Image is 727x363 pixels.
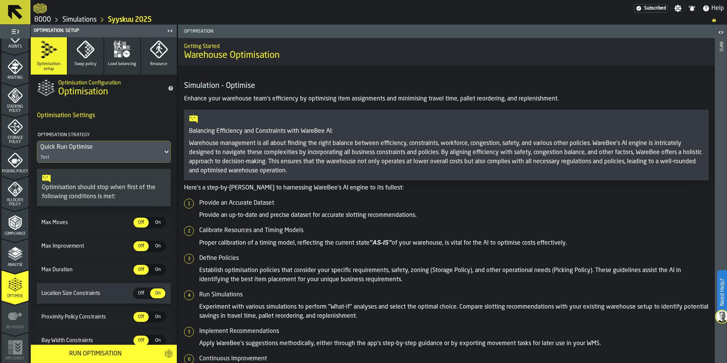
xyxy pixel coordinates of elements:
a: link-to-/wh/i/b2e041e4-2753-4086-a82a-958e8abdd2c7 [34,16,51,24]
label: button-toggle-Settings [671,5,685,12]
li: menu Storage Policy [2,114,29,145]
span: On [152,243,164,250]
li: menu Allocate Policy [2,177,29,207]
header: Info [715,25,727,363]
span: Analyse [2,263,29,267]
label: button-switch-multi-On [149,311,166,323]
a: logo-header [33,2,47,15]
li: menu Re-assign [2,301,29,332]
p: Proper calibration of a timing model, reflecting the current state of your warehouse, is vital fo... [199,238,709,248]
div: thumb [150,241,165,251]
span: Location Size Constraints [40,290,133,296]
span: Off [135,290,147,297]
p: Balancing Efficiency and Constraints with WareBee AI: [189,127,704,136]
div: thumb [133,288,149,298]
span: Max Moves [40,220,133,226]
h5: Define Policies [199,254,709,263]
span: Optimisation: Setup [34,28,79,33]
label: button-toggle-Help [699,4,727,13]
div: thumb [133,336,149,345]
div: thumb [150,288,165,298]
span: Warehouse Optimisation [184,49,279,62]
h5: Provide an Accurate Dataset [199,199,709,208]
h4: Optimisation Strategy [37,129,169,141]
span: Max Duration [40,267,133,273]
span: Optimisation [58,86,108,98]
label: button-switch-multi-Off [133,217,149,228]
li: menu Picking Policy [2,145,29,176]
div: title-Optimisation [31,75,177,102]
div: thumb [133,218,149,228]
li: menu Optimise [2,270,29,301]
span: Re-assign [2,325,29,330]
h4: Simulation - Optimise [184,81,709,91]
span: On [152,337,164,344]
label: button-switch-multi-On [149,288,166,299]
div: thumb [150,312,165,322]
li: menu Implement [2,333,29,363]
p: Warehouse management is all about finding the right balance between efficiency, constraints, work... [189,139,704,175]
a: link-to-/wh/i/b2e041e4-2753-4086-a82a-958e8abdd2c7 [62,16,97,24]
label: Need Help? [718,271,726,314]
h2: Sub Title [58,78,162,86]
span: Max Improvement [40,243,133,249]
label: button-switch-multi-Off [133,288,149,299]
div: DropdownMenuValue-1 [40,143,160,152]
button: button- [160,345,177,363]
span: On [152,219,164,226]
span: Swap policy [75,62,97,67]
button: button-Run Optimisation [31,345,160,363]
div: Optimisation should stop when first of the following conditions is met: [42,183,166,201]
em: "AS-IS" [370,239,392,246]
label: button-toggle-Toggle Full Menu [2,26,29,37]
label: button-toggle-Close me [165,26,175,35]
span: Off [135,337,147,344]
div: Run Optimisation [35,349,155,358]
span: Stacking Policy [2,105,29,113]
span: Allocate Policy [2,198,29,207]
label: button-toggle-Notifications [685,5,699,12]
label: button-switch-multi-Off [133,264,149,275]
div: Test [40,155,49,160]
div: thumb [133,265,149,275]
p: Apply WareBee's suggestions methodically, either through the app's step-by-step guidance or by ex... [199,339,709,348]
span: Compliance [2,232,29,236]
span: Off [135,243,147,250]
p: Here's a step-by-[PERSON_NAME] to harnessing WareBee's AI engine to its fullest: [184,183,709,193]
li: menu Agents [2,21,29,51]
span: Optimisation setup [34,62,64,72]
span: Resource [150,62,167,67]
label: button-switch-multi-Off [133,240,149,252]
p: Experiment with various simulations to perform "What-if" analyses and select the optimal choice. ... [199,302,709,321]
p: Establish optimisation policies that consider your specific requirements, safety, zoning (Storage... [199,266,709,284]
div: title-Warehouse Optimisation [178,38,715,65]
label: button-switch-multi-On [149,240,166,252]
span: Optimisation [181,29,448,34]
span: Off [135,219,147,226]
span: Picking Policy [2,169,29,174]
span: Agents [2,45,29,49]
div: thumb [150,265,165,275]
li: menu Analyse [2,239,29,269]
label: button-switch-multi-Off [133,311,149,323]
a: link-to-/wh/i/b2e041e4-2753-4086-a82a-958e8abdd2c7/settings/billing [634,4,668,13]
label: button-toggle-Open [716,26,726,40]
li: menu Stacking Policy [2,83,29,113]
div: Info [718,40,724,361]
li: menu Compliance [2,208,29,238]
span: Help [711,4,724,13]
div: thumb [150,218,165,228]
p: Provide an up-to-date and precise dataset for accurate slotting recommendations. [199,211,709,220]
h5: Run Simulations [199,290,709,299]
span: Optimise [2,294,29,298]
label: button-switch-multi-On [149,217,166,228]
div: DropdownMenuValue-1Test [37,141,171,163]
span: Bay Width Constraints [40,338,133,344]
h5: Calibrate Resources and Timing Models [199,226,709,235]
span: Off [135,266,147,273]
nav: Breadcrumb [33,15,724,24]
span: Storage Policy [2,136,29,144]
div: thumb [150,336,165,345]
span: On [152,314,164,320]
span: Proximity Policy Constraints [40,314,133,320]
